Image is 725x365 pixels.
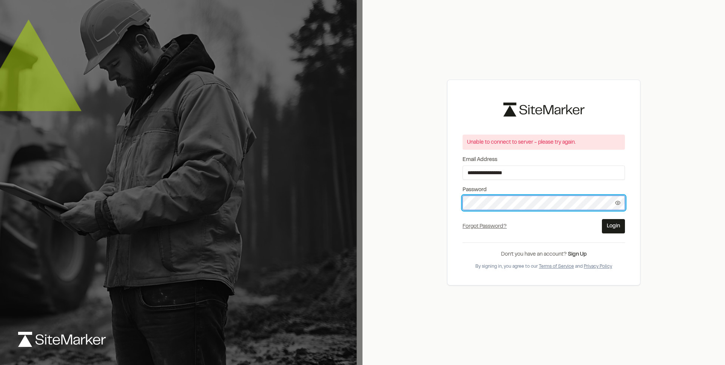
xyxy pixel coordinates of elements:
a: Forgot Password? [463,224,507,229]
a: Sign Up [568,252,587,257]
label: Password [463,186,625,194]
button: Privacy Policy [584,263,612,270]
img: logo-white-rebrand.svg [18,332,106,347]
img: logo-black-rebrand.svg [503,103,585,117]
button: Terms of Service [539,263,574,270]
label: Email Address [463,156,625,164]
span: Unable to connect to server - please try again. [467,140,575,145]
button: Login [602,219,625,233]
div: Don’t you have an account? [463,250,625,259]
div: By signing in, you agree to our and [463,263,625,270]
